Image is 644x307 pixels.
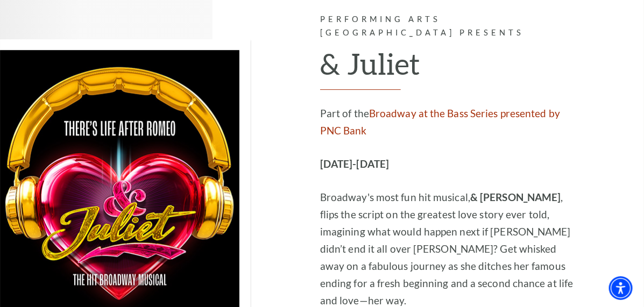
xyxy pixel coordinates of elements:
p: Performing Arts [GEOGRAPHIC_DATA] Presents [320,13,574,40]
strong: [DATE]-[DATE] [320,158,389,170]
p: Part of the [320,105,574,139]
strong: & [PERSON_NAME] [470,191,561,203]
div: Accessibility Menu [609,276,633,300]
h2: & Juliet [320,46,574,90]
a: Broadway at the Bass Series presented by PNC Bank [320,107,560,137]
